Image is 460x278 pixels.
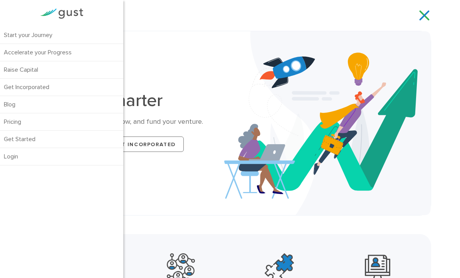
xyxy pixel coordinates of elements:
[224,31,431,215] img: Startup Smarter Hero
[40,8,83,19] img: Gust Logo
[104,136,184,152] a: Get Incorporated
[41,117,224,126] div: The best place to start, grow, and fund your venture.
[41,92,224,110] h1: Startup Smarter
